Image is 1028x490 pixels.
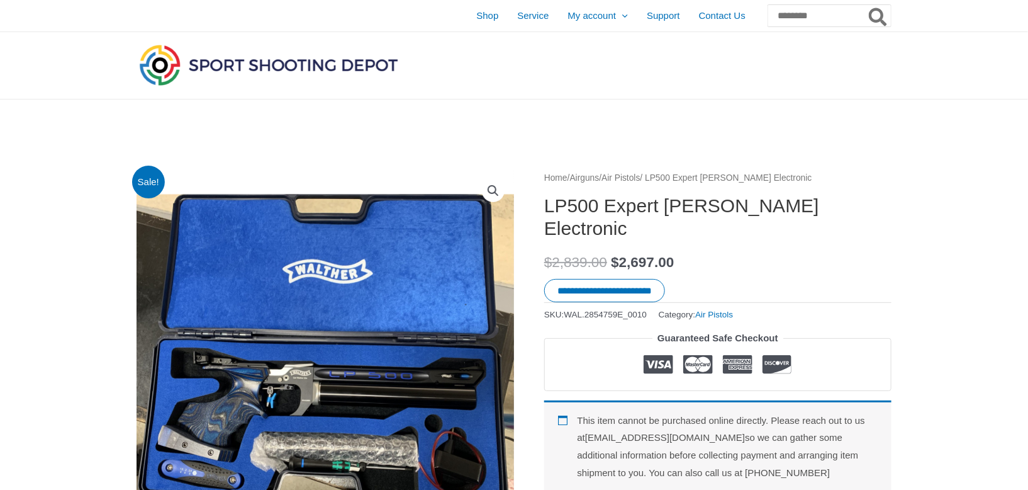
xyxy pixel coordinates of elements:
[611,254,674,270] bdi: 2,697.00
[544,195,891,240] h1: LP500 Expert [PERSON_NAME] Electronic
[611,254,619,270] span: $
[659,307,734,322] span: Category:
[570,173,600,183] a: Airguns
[132,166,165,199] span: Sale!
[544,254,607,270] bdi: 2,839.00
[695,310,733,319] a: Air Pistols
[866,5,891,26] button: Search
[544,173,567,183] a: Home
[544,170,891,186] nav: Breadcrumb
[544,307,647,322] span: SKU:
[601,173,640,183] a: Air Pistols
[137,42,401,88] img: Sport Shooting Depot
[482,179,505,202] a: View full-screen image gallery
[544,254,552,270] span: $
[652,329,783,347] legend: Guaranteed Safe Checkout
[564,310,647,319] span: WAL.2854759E_0010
